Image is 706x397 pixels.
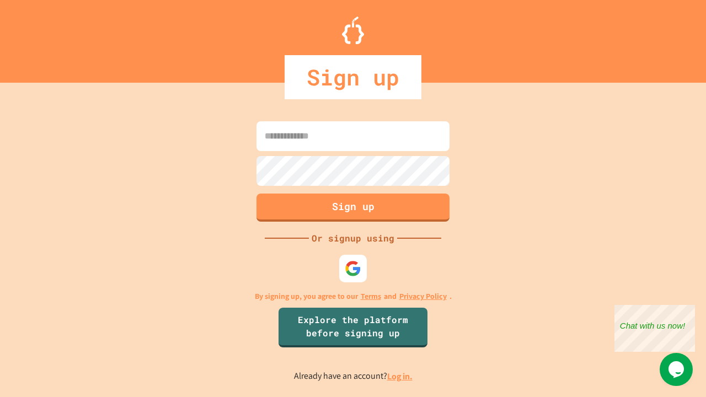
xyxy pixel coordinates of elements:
[294,369,413,383] p: Already have an account?
[387,371,413,382] a: Log in.
[279,308,427,347] a: Explore the platform before signing up
[309,232,397,245] div: Or signup using
[614,305,695,352] iframe: chat widget
[361,291,381,302] a: Terms
[660,353,695,386] iframe: chat widget
[285,55,421,99] div: Sign up
[256,194,450,222] button: Sign up
[342,17,364,44] img: Logo.svg
[345,260,361,277] img: google-icon.svg
[399,291,447,302] a: Privacy Policy
[255,291,452,302] p: By signing up, you agree to our and .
